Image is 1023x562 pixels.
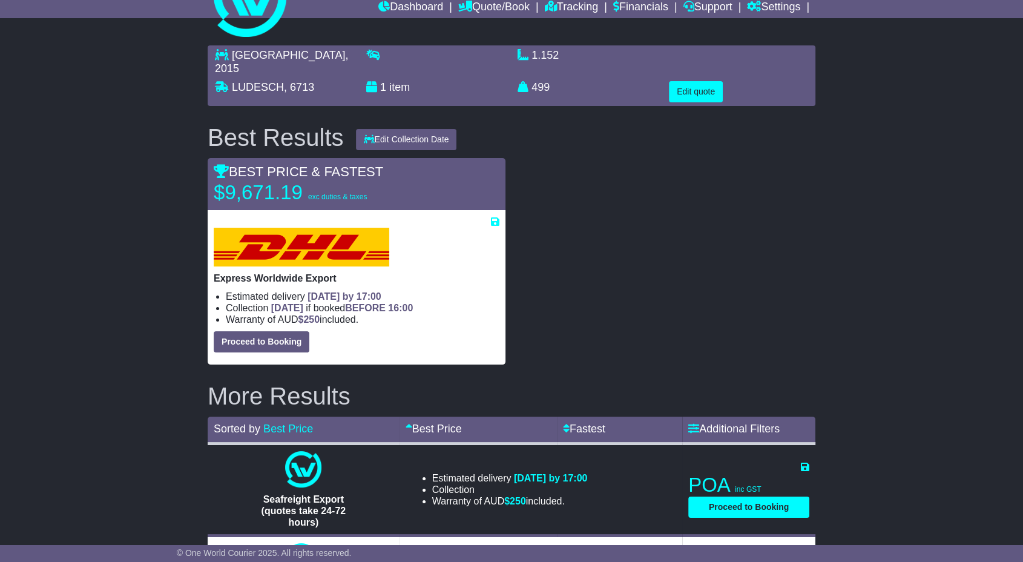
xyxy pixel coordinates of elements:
img: DHL: Express Worldwide Export [214,228,389,266]
a: Best Price [263,423,313,435]
a: Best Price [406,423,462,435]
p: POA [688,473,809,497]
li: Collection [432,484,588,495]
p: Express Worldwide Export [214,273,499,284]
span: item [389,81,410,93]
button: Edit quote [669,81,723,102]
span: [DATE] by 17:00 [514,473,588,483]
li: Warranty of AUD included. [432,495,588,507]
a: Additional Filters [688,423,780,435]
span: BEST PRICE & FASTEST [214,164,383,179]
div: Best Results [202,124,350,151]
a: Fastest [563,423,605,435]
button: Proceed to Booking [214,331,309,352]
span: 250 [510,496,526,506]
span: exc duties & taxes [308,193,367,201]
p: $9,671.19 [214,180,367,205]
span: 250 [303,314,320,325]
span: , 2015 [215,49,348,74]
span: 499 [531,81,550,93]
img: One World Courier: Seafreight Export (quotes take 24-72 hours) [285,451,321,488]
span: BEFORE [345,303,386,313]
span: $ [504,496,526,506]
li: Estimated delivery [226,291,499,302]
span: if booked [271,303,413,313]
li: Collection [226,302,499,314]
span: 1 [380,81,386,93]
span: [DATE] by 17:00 [308,291,381,302]
h2: More Results [208,383,815,409]
button: Proceed to Booking [688,497,809,518]
span: $ [298,314,320,325]
li: Warranty of AUD included. [226,314,499,325]
span: [GEOGRAPHIC_DATA] [232,49,345,61]
span: LUDESCH [232,81,284,93]
span: [DATE] [271,303,303,313]
button: Edit Collection Date [356,129,457,150]
span: 16:00 [388,303,413,313]
span: © One World Courier 2025. All rights reserved. [177,548,352,558]
span: 1.152 [531,49,559,61]
span: Sorted by [214,423,260,435]
span: , 6713 [284,81,314,93]
li: Estimated delivery [432,472,588,484]
span: Seafreight Export (quotes take 24-72 hours) [262,494,346,527]
span: inc GST [735,485,761,494]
